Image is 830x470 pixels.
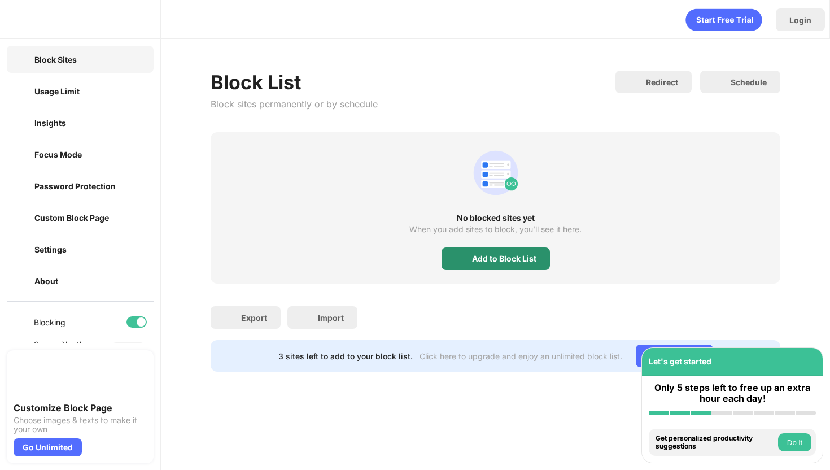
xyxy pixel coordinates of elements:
[34,317,65,327] div: Blocking
[132,211,146,224] img: lock-menu.svg
[646,77,678,87] div: Redirect
[34,55,77,64] div: Block Sites
[211,214,780,223] div: No blocked sites yet
[34,340,92,359] div: Sync with other devices
[14,357,54,398] img: push-custom-page.svg
[14,402,147,414] div: Customize Block Page
[649,356,711,366] div: Let's get started
[731,77,767,87] div: Schedule
[34,150,82,159] div: Focus Mode
[34,213,109,223] div: Custom Block Page
[125,86,146,95] img: new-icon.svg
[125,118,146,127] img: new-icon.svg
[656,434,775,451] div: Get personalized productivity suggestions
[469,146,523,200] div: animation
[409,225,582,234] div: When you add sites to block, you’ll see it here.
[636,345,713,367] div: Go Unlimited
[132,179,146,193] img: lock-menu.svg
[34,276,58,286] div: About
[14,342,27,356] img: sync-icon.svg
[34,245,67,254] div: Settings
[472,254,536,263] div: Add to Block List
[34,86,80,96] div: Usage Limit
[34,181,116,191] div: Password Protection
[789,15,811,25] div: Login
[14,416,147,434] div: Choose images & texts to make it your own
[649,382,816,404] div: Only 5 steps left to free up an extra hour each day!
[14,438,82,456] div: Go Unlimited
[685,8,762,31] div: animation
[241,313,267,323] div: Export
[778,433,811,451] button: Do it
[14,315,27,329] img: blocking-icon.svg
[278,351,413,361] div: 3 sites left to add to your block list.
[34,118,66,128] div: Insights
[211,98,378,110] div: Block sites permanently or by schedule
[420,351,622,361] div: Click here to upgrade and enjoy an unlimited block list.
[318,313,344,323] div: Import
[211,71,378,94] div: Block List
